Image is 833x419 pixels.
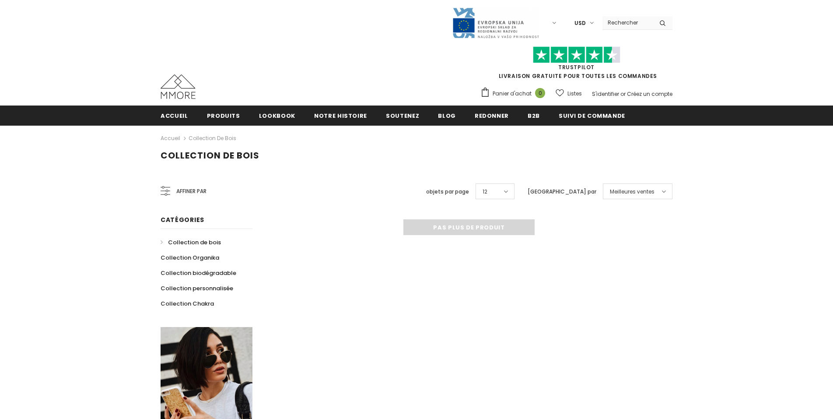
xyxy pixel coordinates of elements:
a: soutenez [386,106,419,125]
span: Collection Organika [161,254,219,262]
a: Panier d'achat 0 [480,87,549,100]
span: soutenez [386,112,419,120]
span: Blog [438,112,456,120]
span: Affiner par [176,187,206,196]
span: 12 [483,187,487,196]
a: Collection de bois [189,134,236,142]
span: Suivi de commande [559,112,625,120]
span: Accueil [161,112,188,120]
a: Blog [438,106,456,125]
span: 0 [535,88,545,98]
a: Collection biodégradable [161,265,236,281]
a: Accueil [161,133,180,144]
input: Search Site [602,16,653,29]
span: LIVRAISON GRATUITE POUR TOUTES LES COMMANDES [480,50,672,80]
span: Redonner [475,112,509,120]
img: Javni Razpis [452,7,539,39]
a: Collection Organika [161,250,219,265]
span: Listes [567,89,582,98]
a: Collection Chakra [161,296,214,311]
a: Suivi de commande [559,106,625,125]
span: Panier d'achat [493,89,532,98]
a: Notre histoire [314,106,367,125]
span: Collection Chakra [161,299,214,308]
span: Collection de bois [168,238,221,246]
a: Javni Razpis [452,19,539,26]
a: Créez un compte [627,90,672,98]
span: USD [574,19,586,28]
span: B2B [528,112,540,120]
span: Collection personnalisée [161,284,233,292]
img: Cas MMORE [161,74,196,99]
a: Listes [556,86,582,101]
label: [GEOGRAPHIC_DATA] par [528,187,596,196]
label: objets par page [426,187,469,196]
a: S'identifier [592,90,619,98]
a: Collection personnalisée [161,281,233,296]
a: Produits [207,106,240,125]
a: Collection de bois [161,235,221,250]
span: or [620,90,626,98]
a: Redonner [475,106,509,125]
a: Lookbook [259,106,295,125]
span: Collection biodégradable [161,269,236,277]
img: Faites confiance aux étoiles pilotes [533,46,620,63]
a: Accueil [161,106,188,125]
span: Notre histoire [314,112,367,120]
a: TrustPilot [558,63,595,71]
span: Produits [207,112,240,120]
span: Catégories [161,215,204,224]
span: Meilleures ventes [610,187,654,196]
span: Lookbook [259,112,295,120]
span: Collection de bois [161,149,259,162]
a: B2B [528,106,540,125]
